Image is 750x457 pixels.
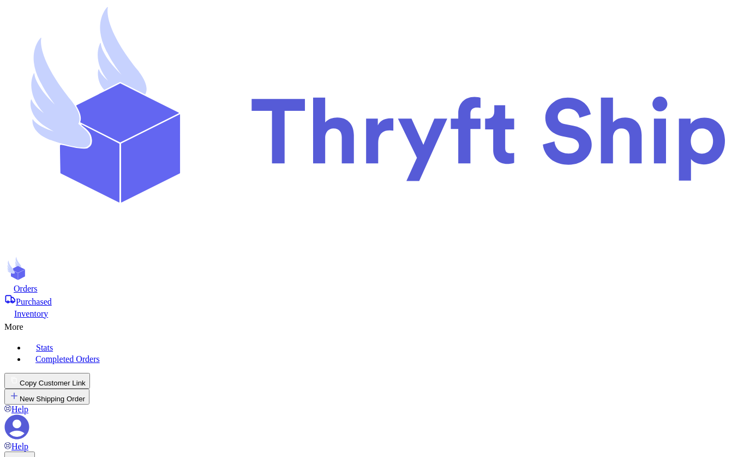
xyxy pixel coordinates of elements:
[4,283,746,294] a: Orders
[4,307,746,319] a: Inventory
[4,373,90,389] button: Copy Customer Link
[11,442,28,451] span: Help
[4,405,28,414] a: Help
[4,389,89,405] button: New Shipping Order
[26,341,746,353] a: Stats
[26,353,746,364] a: Completed Orders
[11,405,28,414] span: Help
[4,319,746,332] div: More
[4,294,746,307] a: Purchased
[4,442,28,451] a: Help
